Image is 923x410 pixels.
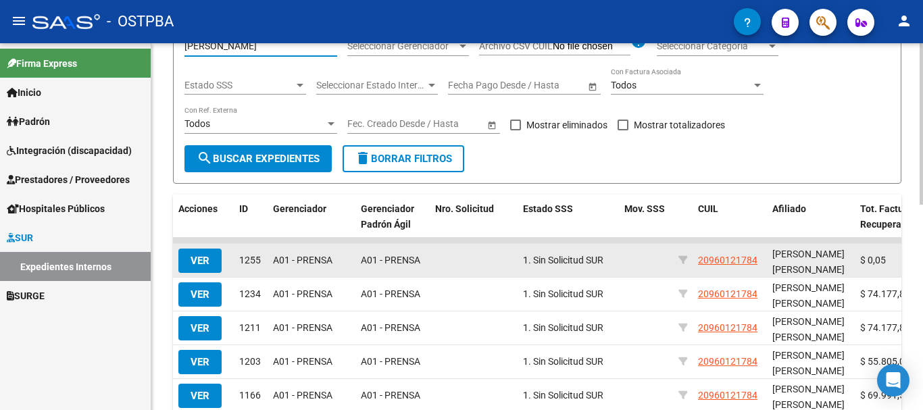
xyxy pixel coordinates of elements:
datatable-header-cell: Gerenciador [268,195,355,239]
span: 20960121784 [698,322,757,333]
input: Fecha fin [509,80,575,91]
button: VER [178,249,222,273]
span: CUIL [698,203,718,214]
span: $ 74.177,87 [860,288,910,299]
span: - OSTPBA [107,7,174,36]
span: 1211 [239,322,261,333]
span: Acciones [178,203,218,214]
datatable-header-cell: ID [234,195,268,239]
span: Prestadores / Proveedores [7,172,130,187]
datatable-header-cell: Mov. SSS [619,195,673,239]
button: VER [178,384,222,408]
datatable-header-cell: Afiliado [767,195,855,239]
span: A01 - PRENSA [273,322,332,333]
button: VER [178,350,222,374]
span: Tot. Facturas Recuperables [860,203,920,230]
span: 20960121784 [698,255,757,265]
mat-icon: search [197,150,213,166]
span: [PERSON_NAME] [PERSON_NAME] [772,282,845,309]
span: Gerenciador [273,203,326,214]
span: A01 - PRENSA [273,390,332,401]
span: Seleccionar Estado Interno [316,80,426,91]
mat-icon: menu [11,13,27,29]
span: Padrón [7,114,50,129]
span: 1. Sin Solicitud SUR [523,288,603,299]
span: Nro. Solicitud [435,203,494,214]
span: 20960121784 [698,288,757,299]
span: [PERSON_NAME] [PERSON_NAME] [772,350,845,376]
span: A01 - PRENSA [361,322,420,333]
span: Archivo CSV CUIL [479,41,553,51]
span: Mostrar totalizadores [634,117,725,133]
span: VER [191,322,209,334]
input: Fecha inicio [448,80,497,91]
span: A01 - PRENSA [361,255,420,265]
datatable-header-cell: Acciones [173,195,234,239]
button: VER [178,282,222,307]
span: 1. Sin Solicitud SUR [523,356,603,367]
span: 20960121784 [698,356,757,367]
span: [PERSON_NAME] [PERSON_NAME] [772,249,845,275]
span: Integración (discapacidad) [7,143,132,158]
mat-icon: person [896,13,912,29]
button: Buscar Expedientes [184,145,332,172]
button: Borrar Filtros [343,145,464,172]
span: Inicio [7,85,41,100]
span: VER [191,390,209,402]
span: VER [191,288,209,301]
span: Mov. SSS [624,203,665,214]
span: A01 - PRENSA [361,288,420,299]
span: 1255 [239,255,261,265]
span: 20960121784 [698,390,757,401]
datatable-header-cell: CUIL [693,195,767,239]
span: Buscar Expedientes [197,153,320,165]
span: A01 - PRENSA [361,390,420,401]
span: 1. Sin Solicitud SUR [523,322,603,333]
span: $ 0,05 [860,255,886,265]
span: Seleccionar Categoria [657,41,766,52]
span: 1166 [239,390,261,401]
mat-icon: delete [355,150,371,166]
span: VER [191,255,209,267]
span: A01 - PRENSA [361,356,420,367]
span: SUR [7,230,33,245]
span: Estado SSS [184,80,294,91]
datatable-header-cell: Gerenciador Padrón Ágil [355,195,430,239]
span: Todos [611,80,637,91]
span: 1. Sin Solicitud SUR [523,390,603,401]
span: VER [191,356,209,368]
span: Afiliado [772,203,806,214]
span: 1. Sin Solicitud SUR [523,255,603,265]
span: Seleccionar Gerenciador [347,41,457,52]
span: Borrar Filtros [355,153,452,165]
span: Gerenciador Padrón Ágil [361,203,414,230]
span: $ 74.177,87 [860,322,910,333]
span: [PERSON_NAME] [PERSON_NAME] [772,316,845,342]
span: $ 55.805,00 [860,356,910,367]
span: SURGE [7,288,45,303]
datatable-header-cell: Nro. Solicitud [430,195,518,239]
span: Estado SSS [523,203,573,214]
span: Mostrar eliminados [526,117,607,133]
span: [PERSON_NAME] [PERSON_NAME] [772,384,845,410]
button: Open calendar [484,118,499,132]
span: $ 69.991,59 [860,390,910,401]
datatable-header-cell: Estado SSS [518,195,619,239]
span: A01 - PRENSA [273,288,332,299]
button: Open calendar [585,79,599,93]
button: VER [178,316,222,340]
div: Open Intercom Messenger [877,364,909,396]
span: A01 - PRENSA [273,356,332,367]
input: Archivo CSV CUIL [553,41,630,53]
span: 1203 [239,356,261,367]
span: ID [239,203,248,214]
input: Fecha fin [408,118,474,130]
span: Hospitales Públicos [7,201,105,216]
span: A01 - PRENSA [273,255,332,265]
span: Firma Express [7,56,77,71]
span: 1234 [239,288,261,299]
span: Todos [184,118,210,129]
input: Fecha inicio [347,118,397,130]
